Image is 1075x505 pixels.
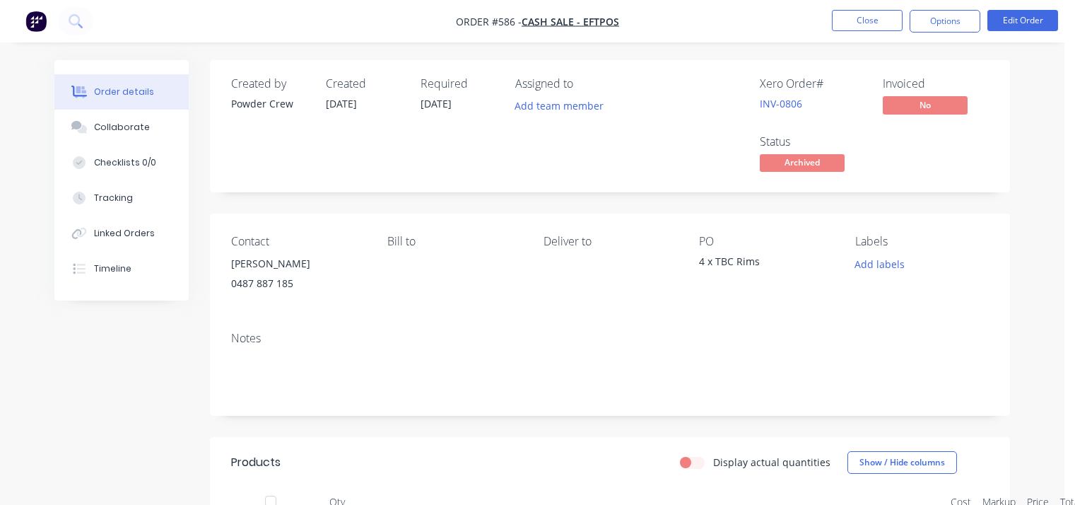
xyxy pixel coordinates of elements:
[94,86,154,98] div: Order details
[94,262,131,275] div: Timeline
[855,235,989,248] div: Labels
[231,454,281,471] div: Products
[883,96,968,114] span: No
[760,135,866,149] div: Status
[54,180,189,216] button: Tracking
[231,96,309,111] div: Powder Crew
[231,274,365,294] div: 0487 887 185
[522,15,619,28] a: Cash Sale - EFTPOS
[421,97,452,110] span: [DATE]
[507,96,611,115] button: Add team member
[54,216,189,251] button: Linked Orders
[760,154,845,172] span: Archived
[883,77,989,91] div: Invoiced
[231,332,989,345] div: Notes
[515,77,657,91] div: Assigned to
[760,77,866,91] div: Xero Order #
[910,10,980,33] button: Options
[987,10,1058,31] button: Edit Order
[94,192,133,204] div: Tracking
[421,77,498,91] div: Required
[54,110,189,145] button: Collaborate
[699,254,833,274] div: 4 x TBC Rims
[231,235,365,248] div: Contact
[515,96,611,115] button: Add team member
[231,77,309,91] div: Created by
[713,455,830,470] label: Display actual quantities
[387,235,521,248] div: Bill to
[94,227,155,240] div: Linked Orders
[832,10,903,31] button: Close
[231,254,365,299] div: [PERSON_NAME]0487 887 185
[326,97,357,110] span: [DATE]
[25,11,47,32] img: Factory
[94,156,156,169] div: Checklists 0/0
[326,77,404,91] div: Created
[54,145,189,180] button: Checklists 0/0
[456,15,522,28] span: Order #586 -
[544,235,677,248] div: Deliver to
[231,254,365,274] div: [PERSON_NAME]
[699,235,833,248] div: PO
[94,121,150,134] div: Collaborate
[54,74,189,110] button: Order details
[847,451,957,474] button: Show / Hide columns
[54,251,189,286] button: Timeline
[760,97,802,110] a: INV-0806
[847,254,912,273] button: Add labels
